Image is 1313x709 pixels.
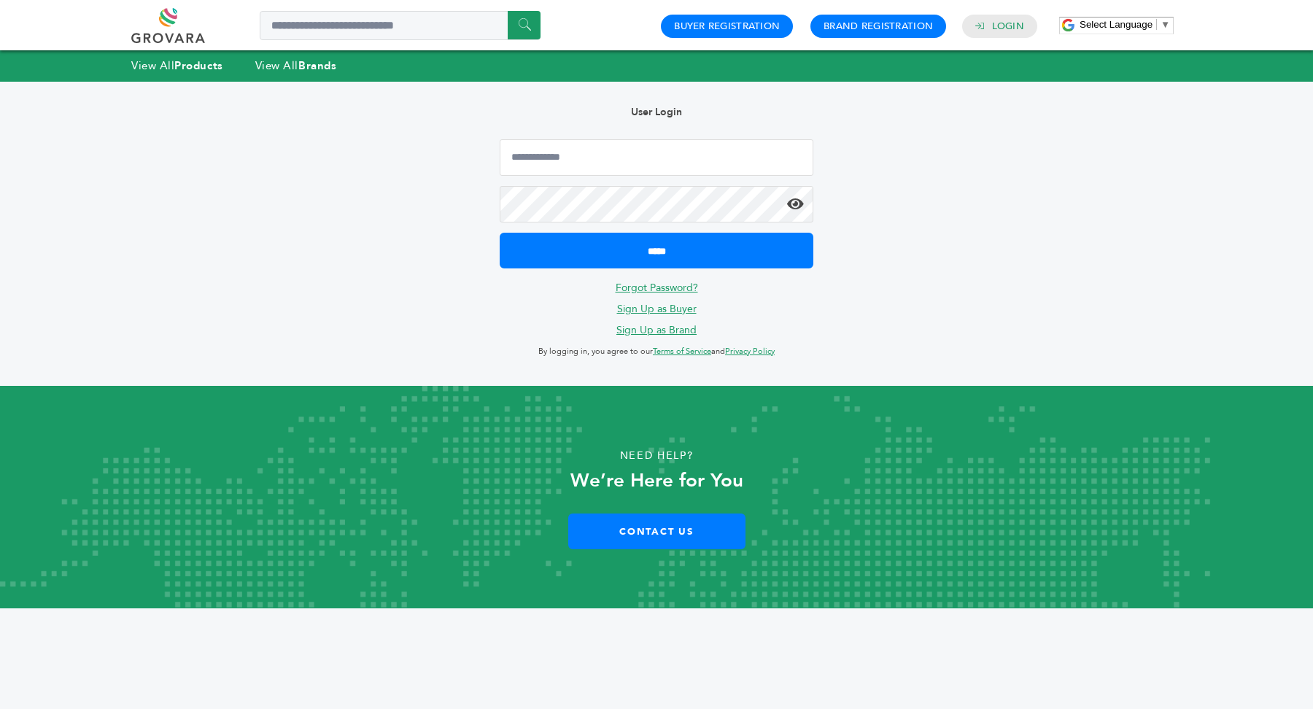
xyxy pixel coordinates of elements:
[1080,19,1170,30] a: Select Language​
[260,11,541,40] input: Search a product or brand...
[298,58,336,73] strong: Brands
[66,445,1247,467] p: Need Help?
[725,346,775,357] a: Privacy Policy
[570,468,743,494] strong: We’re Here for You
[824,20,933,33] a: Brand Registration
[500,186,813,222] input: Password
[1080,19,1153,30] span: Select Language
[631,105,682,119] b: User Login
[131,58,223,73] a: View AllProducts
[653,346,711,357] a: Terms of Service
[616,323,697,337] a: Sign Up as Brand
[616,281,698,295] a: Forgot Password?
[617,302,697,316] a: Sign Up as Buyer
[674,20,780,33] a: Buyer Registration
[500,139,813,176] input: Email Address
[500,343,813,360] p: By logging in, you agree to our and
[174,58,222,73] strong: Products
[1161,19,1170,30] span: ▼
[255,58,337,73] a: View AllBrands
[992,20,1024,33] a: Login
[568,514,745,549] a: Contact Us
